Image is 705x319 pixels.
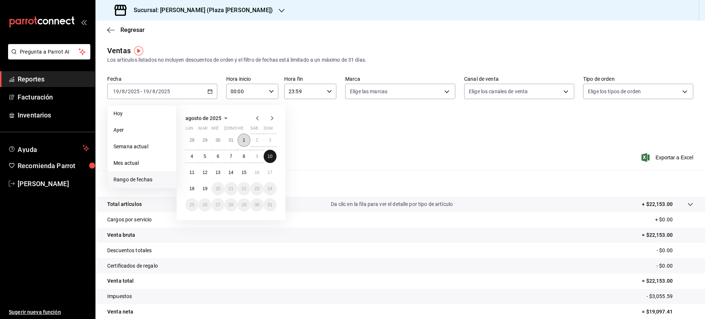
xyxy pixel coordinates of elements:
[216,202,220,207] abbr: 27 de agosto de 2025
[228,138,233,143] abbr: 31 de julio de 2025
[254,202,259,207] abbr: 30 de agosto de 2025
[107,247,152,254] p: Descuentos totales
[242,170,246,175] abbr: 15 de agosto de 2025
[119,88,122,94] span: /
[152,88,156,94] input: --
[224,126,268,134] abbr: jueves
[228,186,233,191] abbr: 21 de agosto de 2025
[216,186,220,191] abbr: 20 de agosto de 2025
[128,6,273,15] h3: Sucursal: [PERSON_NAME] (Plaza [PERSON_NAME])
[127,88,140,94] input: ----
[238,166,250,179] button: 15 de agosto de 2025
[250,126,258,134] abbr: sábado
[268,202,272,207] abbr: 31 de agosto de 2025
[243,154,245,159] abbr: 8 de agosto de 2025
[642,308,693,316] p: = $19,097.41
[657,247,693,254] p: - $0.00
[113,110,170,117] span: Hoy
[642,200,673,208] p: + $22,153.00
[18,179,89,189] span: [PERSON_NAME]
[250,150,263,163] button: 9 de agosto de 2025
[238,182,250,195] button: 22 de agosto de 2025
[198,134,211,147] button: 29 de julio de 2025
[198,182,211,195] button: 19 de agosto de 2025
[202,170,207,175] abbr: 12 de agosto de 2025
[238,126,243,134] abbr: viernes
[216,138,220,143] abbr: 30 de julio de 2025
[657,262,693,270] p: - $0.00
[243,138,245,143] abbr: 1 de agosto de 2025
[191,154,193,159] abbr: 4 de agosto de 2025
[202,202,207,207] abbr: 26 de agosto de 2025
[198,166,211,179] button: 12 de agosto de 2025
[588,88,641,95] span: Elige los tipos de orden
[211,198,224,211] button: 27 de agosto de 2025
[198,198,211,211] button: 26 de agosto de 2025
[185,150,198,163] button: 4 de agosto de 2025
[268,170,272,175] abbr: 17 de agosto de 2025
[185,134,198,147] button: 28 de julio de 2025
[18,144,80,153] span: Ayuda
[242,186,246,191] abbr: 22 de agosto de 2025
[250,198,263,211] button: 30 de agosto de 2025
[331,200,453,208] p: Da clic en la fila para ver el detalle por tipo de artículo
[268,186,272,191] abbr: 24 de agosto de 2025
[149,88,152,94] span: /
[141,88,142,94] span: -
[113,88,119,94] input: --
[242,202,246,207] abbr: 29 de agosto de 2025
[228,202,233,207] abbr: 28 de agosto de 2025
[107,216,152,224] p: Cargos por servicio
[211,166,224,179] button: 13 de agosto de 2025
[642,277,693,285] p: = $22,153.00
[185,166,198,179] button: 11 de agosto de 2025
[189,170,194,175] abbr: 11 de agosto de 2025
[18,92,89,102] span: Facturación
[211,150,224,163] button: 6 de agosto de 2025
[107,262,158,270] p: Certificados de regalo
[134,46,143,55] button: Tooltip marker
[107,231,135,239] p: Venta bruta
[198,150,211,163] button: 5 de agosto de 2025
[9,308,89,316] span: Sugerir nueva función
[185,115,221,121] span: agosto de 2025
[583,76,693,81] label: Tipo de orden
[217,154,219,159] abbr: 6 de agosto de 2025
[185,126,193,134] abbr: lunes
[264,126,273,134] abbr: domingo
[198,126,207,134] abbr: martes
[238,150,250,163] button: 8 de agosto de 2025
[250,182,263,195] button: 23 de agosto de 2025
[643,153,693,162] span: Exportar a Excel
[125,88,127,94] span: /
[113,159,170,167] span: Mes actual
[122,88,125,94] input: --
[264,198,276,211] button: 31 de agosto de 2025
[211,126,218,134] abbr: miércoles
[224,134,237,147] button: 31 de julio de 2025
[284,76,336,81] label: Hora fin
[264,150,276,163] button: 10 de agosto de 2025
[107,200,142,208] p: Total artículos
[228,170,233,175] abbr: 14 de agosto de 2025
[254,170,259,175] abbr: 16 de agosto de 2025
[254,186,259,191] abbr: 23 de agosto de 2025
[113,176,170,184] span: Rango de fechas
[224,198,237,211] button: 28 de agosto de 2025
[224,150,237,163] button: 7 de agosto de 2025
[120,26,145,33] span: Regresar
[230,154,232,159] abbr: 7 de agosto de 2025
[238,198,250,211] button: 29 de agosto de 2025
[647,293,693,300] p: - $3,055.59
[107,45,131,56] div: Ventas
[224,182,237,195] button: 21 de agosto de 2025
[204,154,206,159] abbr: 5 de agosto de 2025
[18,161,89,171] span: Recomienda Parrot
[269,138,271,143] abbr: 3 de agosto de 2025
[156,88,158,94] span: /
[469,88,528,95] span: Elige los canales de venta
[18,110,89,120] span: Inventarios
[5,53,90,61] a: Pregunta a Parrot AI
[238,134,250,147] button: 1 de agosto de 2025
[202,186,207,191] abbr: 19 de agosto de 2025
